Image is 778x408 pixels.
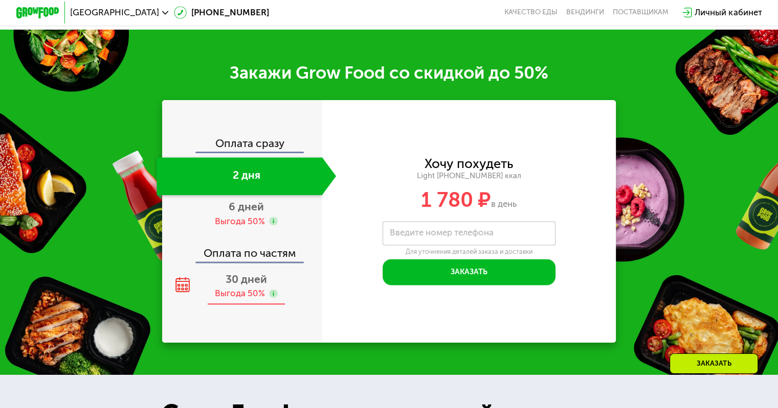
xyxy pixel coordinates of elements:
[504,8,558,17] a: Качество еды
[566,8,604,17] a: Вендинги
[70,8,159,17] span: [GEOGRAPHIC_DATA]
[229,200,264,213] span: 6 дней
[215,287,265,299] div: Выгода 50%
[163,138,322,152] div: Оплата сразу
[383,248,555,256] div: Для уточнения деталей заказа и доставки
[322,171,616,181] div: Light [PHONE_NUMBER] ккал
[215,215,265,227] div: Выгода 50%
[383,259,555,285] button: Заказать
[226,273,267,285] span: 30 дней
[670,353,758,374] div: Заказать
[695,6,762,19] div: Личный кабинет
[491,199,517,209] span: в день
[425,158,513,170] div: Хочу похудеть
[390,230,494,236] label: Введите номер телефона
[163,237,322,262] div: Оплата по частям
[174,6,269,19] a: [PHONE_NUMBER]
[421,187,491,212] span: 1 780 ₽
[613,8,669,17] div: поставщикам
